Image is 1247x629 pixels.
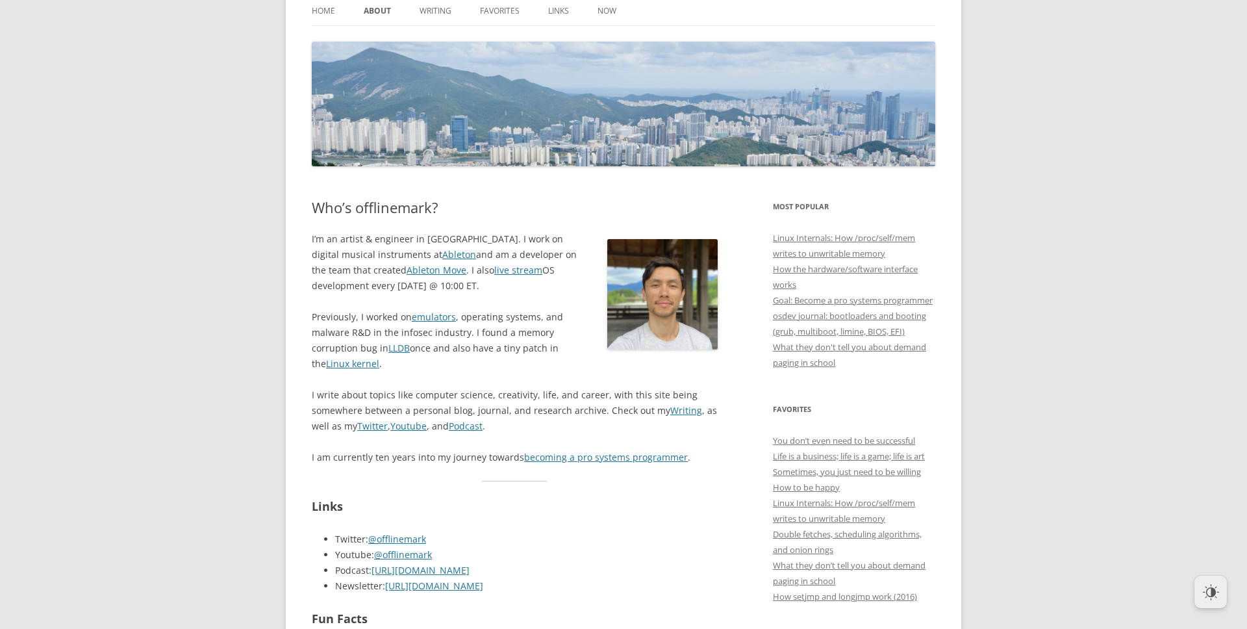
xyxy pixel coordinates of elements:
a: @offlinemark [368,533,426,545]
a: What they don't tell you about demand paging in school [773,341,926,368]
h3: Most Popular [773,199,935,214]
p: Previously, I worked on , operating systems, and malware R&D in the infosec industry. I found a m... [312,309,718,372]
li: Newsletter: [335,578,718,594]
a: You don’t even need to be successful [773,435,915,446]
a: [URL][DOMAIN_NAME] [385,580,483,592]
a: LLDB [388,342,410,354]
a: How the hardware/software interface works [773,263,918,290]
a: How to be happy [773,481,840,493]
h3: Favorites [773,402,935,417]
a: Linux Internals: How /proc/self/mem writes to unwritable memory [773,497,915,524]
a: live stream [494,264,542,276]
a: Twitter [357,420,388,432]
a: Linux Internals: How /proc/self/mem writes to unwritable memory [773,232,915,259]
p: I’m an artist & engineer in [GEOGRAPHIC_DATA]. I work on digital musical instruments at and am a ... [312,231,718,294]
li: Youtube: [335,547,718,563]
a: Goal: Become a pro systems programmer [773,294,933,306]
a: [URL][DOMAIN_NAME] [372,564,470,576]
a: Youtube [390,420,427,432]
a: Ableton [442,248,476,261]
a: Life is a business; life is a game; life is art [773,450,925,462]
a: emulators [412,311,456,323]
a: Double fetches, scheduling algorithms, and onion rings [773,528,922,556]
a: @offlinemark [374,548,432,561]
a: Sometimes, you just need to be willing [773,466,921,478]
a: How setjmp and longjmp work (2016) [773,591,917,602]
a: osdev journal: bootloaders and booting (grub, multiboot, limine, BIOS, EFI) [773,310,926,337]
a: becoming a pro systems programmer [524,451,688,463]
a: Ableton Move [407,264,466,276]
h2: Fun Facts [312,610,718,628]
h2: Links [312,497,718,516]
li: Podcast: [335,563,718,578]
li: Twitter: [335,532,718,547]
a: Podcast [449,420,483,432]
a: Writing [670,404,702,417]
h1: Who’s offlinemark? [312,199,718,216]
a: Linux kernel [326,357,379,370]
a: What they don’t tell you about demand paging in school [773,559,926,587]
p: I write about topics like computer science, creativity, life, and career, with this site being so... [312,387,718,434]
img: offlinemark [312,42,935,166]
p: I am currently ten years into my journey towards . [312,450,718,465]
